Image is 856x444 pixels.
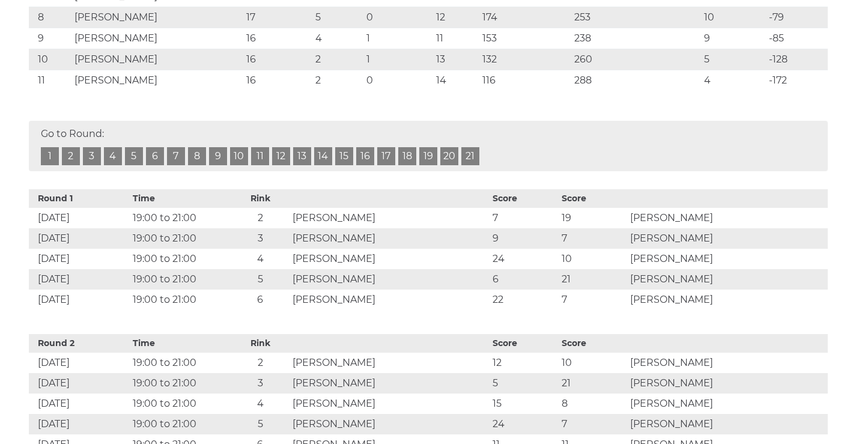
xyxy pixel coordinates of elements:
td: 6 [231,290,290,310]
td: [PERSON_NAME] [71,7,243,28]
td: 10 [29,49,71,70]
th: Round 1 [29,189,130,208]
td: 9 [29,28,71,49]
a: 20 [440,147,458,165]
td: 2 [231,208,290,228]
td: [DATE] [29,249,130,269]
td: 1 [363,28,433,49]
td: [PERSON_NAME] [71,28,243,49]
td: 253 [571,7,701,28]
td: 4 [701,70,766,91]
td: 24 [490,414,559,434]
td: 5 [490,373,559,394]
td: 5 [312,7,363,28]
td: 13 [433,49,479,70]
td: 9 [490,228,559,249]
td: 19 [559,208,628,228]
a: 11 [251,147,269,165]
th: Time [130,334,231,353]
td: [PERSON_NAME] [627,269,827,290]
td: 0 [363,7,433,28]
td: [DATE] [29,353,130,373]
td: 19:00 to 21:00 [130,353,231,373]
td: [DATE] [29,228,130,249]
td: [DATE] [29,208,130,228]
a: 2 [62,147,80,165]
td: 4 [231,249,290,269]
td: 9 [701,28,766,49]
a: 5 [125,147,143,165]
td: 10 [701,7,766,28]
td: 16 [243,49,313,70]
td: 22 [490,290,559,310]
a: 8 [188,147,206,165]
td: 153 [479,28,571,49]
td: 5 [231,269,290,290]
td: [PERSON_NAME] [627,353,827,373]
th: Score [490,334,559,353]
td: 5 [231,414,290,434]
td: 21 [559,373,628,394]
td: 7 [559,290,628,310]
td: 19:00 to 21:00 [130,414,231,434]
td: 8 [559,394,628,414]
td: 19:00 to 21:00 [130,394,231,414]
td: [PERSON_NAME] [627,249,827,269]
td: [PERSON_NAME] [71,70,243,91]
th: Score [490,189,559,208]
td: 12 [433,7,479,28]
td: [PERSON_NAME] [627,394,827,414]
td: 288 [571,70,701,91]
a: 18 [398,147,416,165]
td: 260 [571,49,701,70]
td: [PERSON_NAME] [290,269,490,290]
td: [PERSON_NAME] [290,373,490,394]
td: 3 [231,228,290,249]
a: 14 [314,147,332,165]
th: Time [130,189,231,208]
a: 10 [230,147,248,165]
td: 1 [363,49,433,70]
td: 238 [571,28,701,49]
td: [PERSON_NAME] [627,414,827,434]
td: 12 [490,353,559,373]
td: 16 [243,28,313,49]
td: 2 [312,49,363,70]
a: 19 [419,147,437,165]
td: 14 [433,70,479,91]
td: 24 [490,249,559,269]
td: 16 [243,70,313,91]
td: 15 [490,394,559,414]
td: [DATE] [29,269,130,290]
td: [PERSON_NAME] [627,228,827,249]
td: [PERSON_NAME] [627,290,827,310]
a: 16 [356,147,374,165]
td: 7 [559,228,628,249]
td: 132 [479,49,571,70]
td: 6 [490,269,559,290]
a: 21 [461,147,479,165]
th: Rink [231,189,290,208]
td: 4 [312,28,363,49]
td: 0 [363,70,433,91]
td: 2 [312,70,363,91]
td: [PERSON_NAME] [290,290,490,310]
td: 19:00 to 21:00 [130,269,231,290]
td: -128 [766,49,827,70]
th: Round 2 [29,334,130,353]
td: [PERSON_NAME] [290,228,490,249]
td: 174 [479,7,571,28]
td: [PERSON_NAME] [627,208,827,228]
a: 9 [209,147,227,165]
th: Score [559,334,628,353]
td: -79 [766,7,827,28]
td: 19:00 to 21:00 [130,208,231,228]
td: [DATE] [29,373,130,394]
td: [PERSON_NAME] [290,353,490,373]
td: 4 [231,394,290,414]
td: 17 [243,7,313,28]
td: 10 [559,249,628,269]
td: [PERSON_NAME] [71,49,243,70]
a: 15 [335,147,353,165]
th: Score [559,189,628,208]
